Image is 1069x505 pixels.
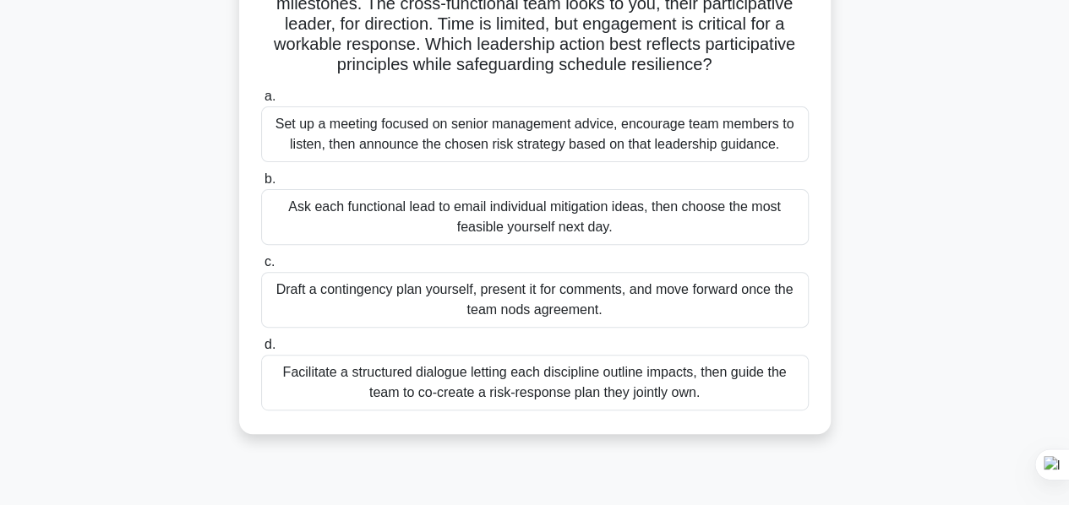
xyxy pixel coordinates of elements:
div: Draft a contingency plan yourself, present it for comments, and move forward once the team nods a... [261,272,809,328]
div: Facilitate a structured dialogue letting each discipline outline impacts, then guide the team to ... [261,355,809,410]
div: Ask each functional lead to email individual mitigation ideas, then choose the most feasible your... [261,189,809,245]
span: d. [265,337,275,351]
div: Set up a meeting focused on senior management advice, encourage team members to listen, then anno... [261,106,809,162]
span: c. [265,254,275,269]
span: a. [265,89,275,103]
span: b. [265,171,275,186]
